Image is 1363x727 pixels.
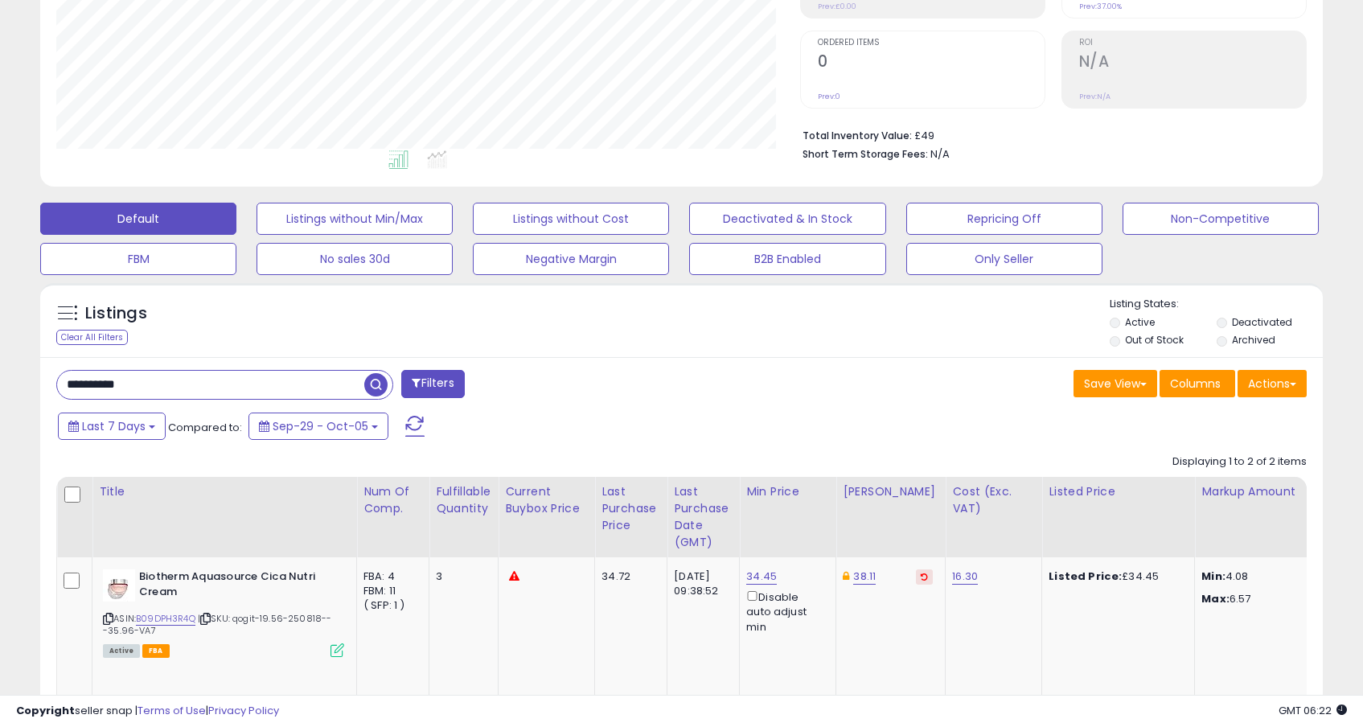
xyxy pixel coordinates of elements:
[1238,370,1307,397] button: Actions
[952,569,978,585] a: 16.30
[1172,454,1307,470] div: Displaying 1 to 2 of 2 items
[363,483,422,517] div: Num of Comp.
[40,243,236,275] button: FBM
[363,584,417,598] div: FBM: 11
[818,52,1045,74] h2: 0
[208,703,279,718] a: Privacy Policy
[689,203,885,235] button: Deactivated & In Stock
[473,243,669,275] button: Negative Margin
[436,483,491,517] div: Fulfillable Quantity
[746,588,823,635] div: Disable auto adjust min
[803,129,912,142] b: Total Inventory Value:
[257,243,453,275] button: No sales 30d
[803,147,928,161] b: Short Term Storage Fees:
[1079,2,1122,11] small: Prev: 37.00%
[1049,569,1122,584] b: Listed Price:
[273,418,368,434] span: Sep-29 - Oct-05
[818,2,856,11] small: Prev: £0.00
[1074,370,1157,397] button: Save View
[168,420,242,435] span: Compared to:
[1201,569,1335,584] p: 4.08
[906,203,1102,235] button: Repricing Off
[1201,569,1225,584] strong: Min:
[99,483,350,500] div: Title
[674,569,727,598] div: [DATE] 09:38:52
[1110,297,1323,312] p: Listing States:
[142,644,170,658] span: FBA
[1232,315,1292,329] label: Deactivated
[505,483,588,517] div: Current Buybox Price
[16,704,279,719] div: seller snap | |
[473,203,669,235] button: Listings without Cost
[1125,333,1184,347] label: Out of Stock
[843,483,938,500] div: [PERSON_NAME]
[139,569,335,603] b: Biotherm Aquasource Cica Nutri Cream
[1160,370,1235,397] button: Columns
[436,569,486,584] div: 3
[818,39,1045,47] span: Ordered Items
[1170,376,1221,392] span: Columns
[930,146,950,162] span: N/A
[853,569,876,585] a: 38.11
[689,243,885,275] button: B2B Enabled
[103,644,140,658] span: All listings currently available for purchase on Amazon
[906,243,1102,275] button: Only Seller
[803,125,1295,144] li: £49
[58,413,166,440] button: Last 7 Days
[56,330,128,345] div: Clear All Filters
[1079,52,1306,74] h2: N/A
[1125,315,1155,329] label: Active
[1079,92,1111,101] small: Prev: N/A
[818,92,840,101] small: Prev: 0
[136,612,195,626] a: B09DPH3R4Q
[1079,39,1306,47] span: ROI
[1049,569,1182,584] div: £34.45
[1123,203,1319,235] button: Non-Competitive
[1201,591,1230,606] strong: Max:
[40,203,236,235] button: Default
[1232,333,1275,347] label: Archived
[746,483,829,500] div: Min Price
[401,370,464,398] button: Filters
[952,483,1035,517] div: Cost (Exc. VAT)
[1201,483,1340,500] div: Markup Amount
[674,483,733,551] div: Last Purchase Date (GMT)
[601,483,660,534] div: Last Purchase Price
[103,569,344,655] div: ASIN:
[601,569,655,584] div: 34.72
[363,598,417,613] div: ( SFP: 1 )
[1279,703,1347,718] span: 2025-10-13 06:22 GMT
[746,569,777,585] a: 34.45
[257,203,453,235] button: Listings without Min/Max
[103,569,135,602] img: 31jSX8yOETL._SL40_.jpg
[16,703,75,718] strong: Copyright
[138,703,206,718] a: Terms of Use
[248,413,388,440] button: Sep-29 - Oct-05
[1201,592,1335,606] p: 6.57
[1049,483,1188,500] div: Listed Price
[103,612,332,636] span: | SKU: qogit-19.56-250818---35.96-VA7
[363,569,417,584] div: FBA: 4
[85,302,147,325] h5: Listings
[82,418,146,434] span: Last 7 Days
